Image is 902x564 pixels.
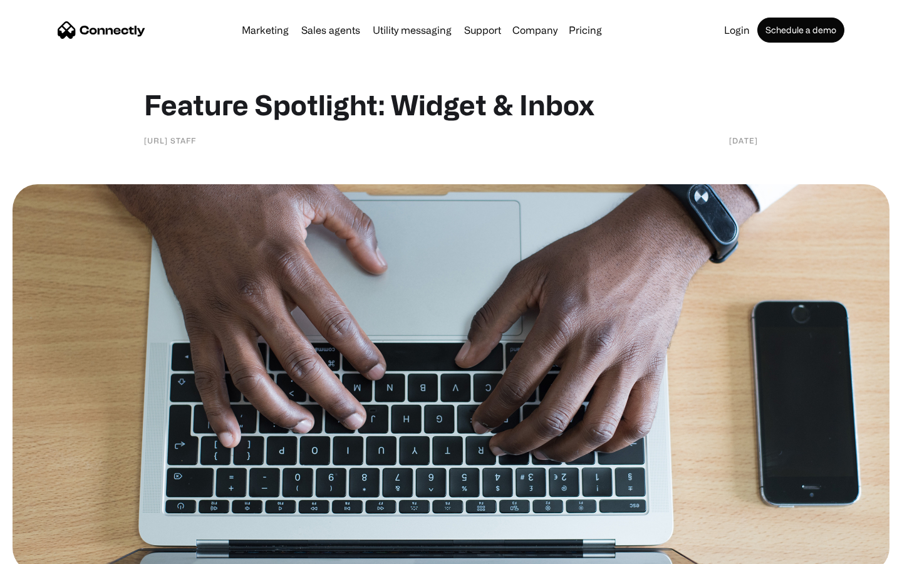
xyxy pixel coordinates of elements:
a: Sales agents [296,25,365,35]
a: Schedule a demo [757,18,844,43]
h1: Feature Spotlight: Widget & Inbox [144,88,758,122]
div: Company [512,21,557,39]
aside: Language selected: English [13,542,75,560]
a: Login [719,25,755,35]
a: Marketing [237,25,294,35]
a: Support [459,25,506,35]
a: Utility messaging [368,25,457,35]
div: [DATE] [729,134,758,147]
a: Pricing [564,25,607,35]
div: [URL] staff [144,134,196,147]
ul: Language list [25,542,75,560]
